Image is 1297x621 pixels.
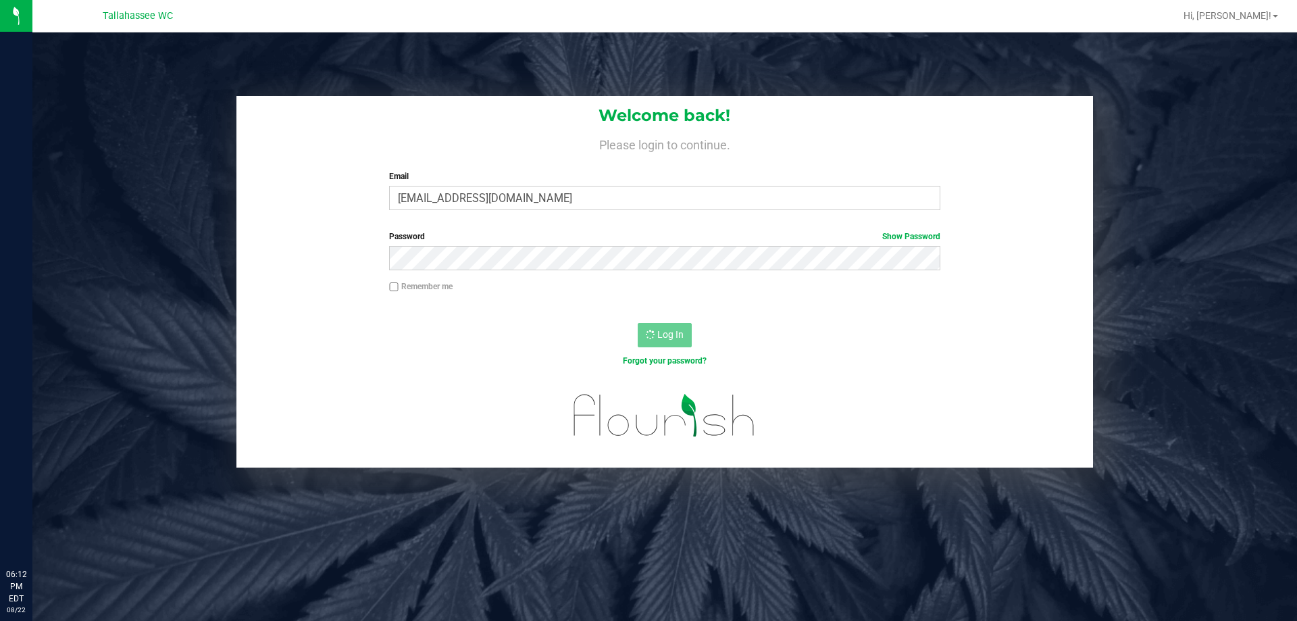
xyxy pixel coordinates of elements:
[236,107,1093,124] h1: Welcome back!
[389,232,425,241] span: Password
[882,232,940,241] a: Show Password
[6,605,26,615] p: 08/22
[638,323,692,347] button: Log In
[389,170,940,182] label: Email
[6,568,26,605] p: 06:12 PM EDT
[389,280,453,293] label: Remember me
[236,135,1093,151] h4: Please login to continue.
[103,10,173,22] span: Tallahassee WC
[557,381,771,450] img: flourish_logo.svg
[1184,10,1271,21] span: Hi, [PERSON_NAME]!
[657,329,684,340] span: Log In
[389,282,399,292] input: Remember me
[623,356,707,366] a: Forgot your password?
